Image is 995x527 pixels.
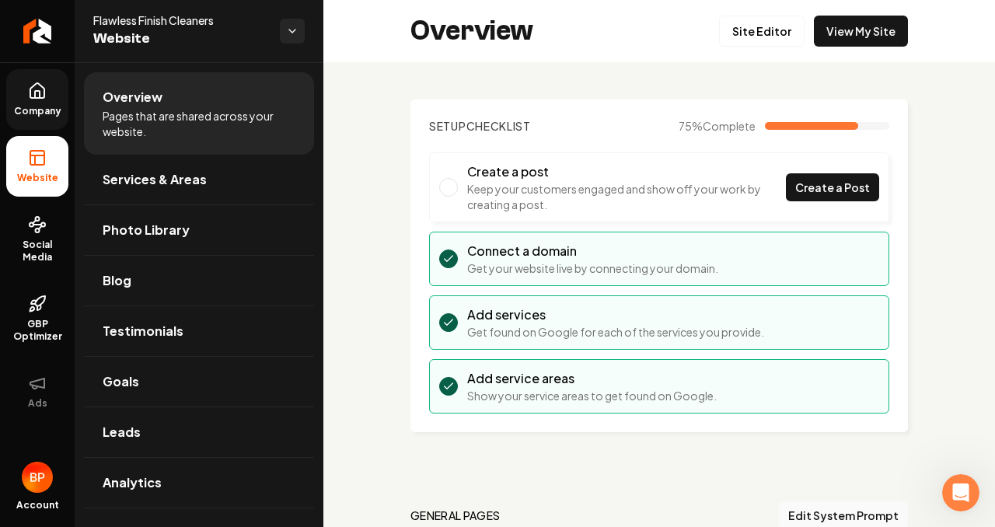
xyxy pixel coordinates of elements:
a: Services & Areas [84,155,314,204]
p: Show your service areas to get found on Google. [467,388,717,403]
span: GBP Optimizer [6,318,68,343]
a: Create a Post [786,173,879,201]
h2: Checklist [429,118,531,134]
a: Site Editor [719,16,805,47]
img: Baesha Pearl [22,462,53,493]
span: Complete [703,119,756,133]
h3: Connect a domain [467,242,718,260]
p: Get your website live by connecting your domain. [467,260,718,276]
button: Open user button [22,462,53,493]
span: Company [8,105,68,117]
span: Overview [103,88,162,106]
span: Analytics [103,473,162,492]
span: Pages that are shared across your website. [103,108,295,139]
h3: Create a post [467,162,786,181]
span: Setup [429,119,466,133]
h2: general pages [410,508,501,523]
span: 75 % [679,118,756,134]
span: Social Media [6,239,68,263]
button: Ads [6,361,68,422]
h3: Add services [467,305,764,324]
img: Rebolt Logo [23,19,52,44]
span: Services & Areas [103,170,207,189]
p: Keep your customers engaged and show off your work by creating a post. [467,181,786,212]
h3: Add service areas [467,369,717,388]
a: Goals [84,357,314,407]
span: Create a Post [795,180,870,196]
span: Website [11,172,65,184]
a: Analytics [84,458,314,508]
span: Blog [103,271,131,290]
span: Account [16,499,59,511]
iframe: Intercom live chat [942,474,979,511]
span: Testimonials [103,322,183,340]
a: Company [6,69,68,130]
a: Leads [84,407,314,457]
p: Get found on Google for each of the services you provide. [467,324,764,340]
span: Website [93,28,267,50]
span: Ads [22,397,54,410]
a: Social Media [6,203,68,276]
span: Leads [103,423,141,441]
span: Flawless Finish Cleaners [93,12,267,28]
a: Blog [84,256,314,305]
span: Goals [103,372,139,391]
a: Photo Library [84,205,314,255]
a: GBP Optimizer [6,282,68,355]
a: View My Site [814,16,908,47]
a: Testimonials [84,306,314,356]
h2: Overview [410,16,533,47]
span: Photo Library [103,221,190,239]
